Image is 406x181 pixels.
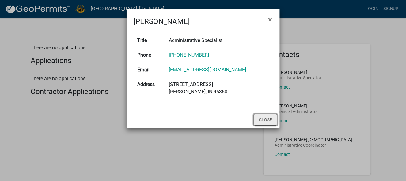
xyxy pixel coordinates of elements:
[169,52,209,58] a: [PHONE_NUMBER]
[134,77,165,99] th: Address
[165,33,272,48] td: Administrative Specialist
[134,62,165,77] th: Email
[134,48,165,62] th: Phone
[264,11,277,28] button: Close
[134,33,165,48] th: Title
[268,15,272,24] span: ×
[254,114,277,126] button: Close
[165,77,272,99] td: [STREET_ADDRESS] [PERSON_NAME], IN 46350
[134,16,190,27] h4: [PERSON_NAME]
[169,67,246,73] a: [EMAIL_ADDRESS][DOMAIN_NAME]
